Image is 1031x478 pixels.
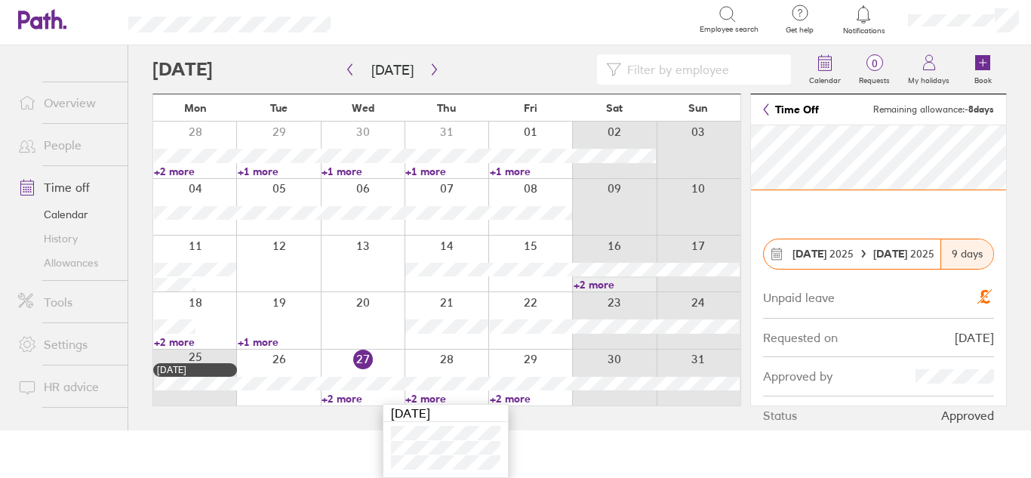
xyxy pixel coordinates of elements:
a: 0Requests [850,45,899,94]
span: Get help [775,26,824,35]
a: +1 more [238,165,320,178]
strong: [DATE] [873,247,910,261]
div: Status [763,409,797,422]
a: People [6,130,128,160]
a: HR advice [6,372,128,402]
a: Time Off [763,103,819,116]
a: +2 more [154,165,236,178]
a: +1 more [490,165,572,178]
span: Notifications [839,26,888,35]
a: My holidays [899,45,959,94]
strong: -8 days [965,103,994,115]
a: Tools [6,287,128,317]
span: Remaining allowance: [873,104,994,115]
span: Thu [437,102,456,114]
a: +2 more [405,392,488,406]
a: Book [959,45,1007,94]
div: Requested on [763,331,838,344]
a: +2 more [154,335,236,349]
div: Approved [941,409,994,422]
div: Unpaid leave [763,288,835,304]
span: Sat [606,102,623,114]
a: +1 more [322,165,404,178]
div: [DATE] [157,365,233,375]
span: Wed [352,102,374,114]
div: 9 days [940,239,993,269]
span: Employee search [700,25,759,34]
span: Fri [524,102,537,114]
a: +1 more [405,165,488,178]
a: Notifications [839,4,888,35]
div: Approved by [763,369,832,383]
input: Filter by employee [621,55,782,84]
a: Calendar [6,202,128,227]
a: Calendar [800,45,850,94]
span: 2025 [792,248,854,260]
div: Search [371,12,410,26]
label: Book [965,72,1001,85]
button: [DATE] [359,57,426,82]
a: +2 more [490,392,572,406]
span: Tue [270,102,288,114]
a: +1 more [238,335,320,349]
a: History [6,227,128,251]
a: Time off [6,172,128,202]
span: Mon [184,102,207,114]
label: Requests [850,72,899,85]
label: My holidays [899,72,959,85]
strong: [DATE] [792,247,826,261]
a: +2 more [322,392,404,406]
label: Calendar [800,72,850,85]
div: [DATE] [955,331,994,344]
a: Settings [6,329,128,359]
a: Allowances [6,251,128,275]
span: 2025 [873,248,934,260]
a: Overview [6,88,128,118]
span: Sun [688,102,708,114]
div: [DATE] [383,405,508,422]
span: 0 [850,57,899,69]
a: +2 more [574,278,656,291]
